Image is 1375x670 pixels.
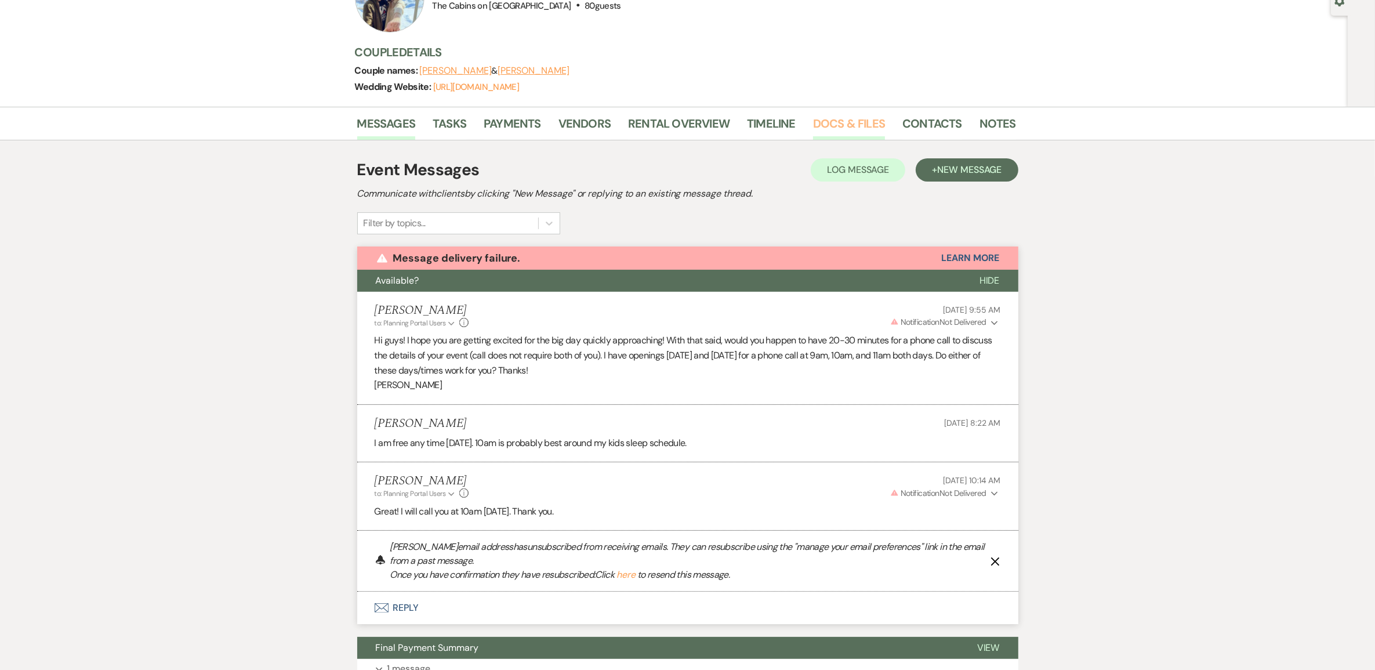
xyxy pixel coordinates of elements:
[961,270,1018,292] button: Hide
[979,114,1016,140] a: Notes
[375,333,1001,378] p: Hi guys! I hope you are getting excited for the big day quickly approaching! With that said, woul...
[375,303,469,318] h5: [PERSON_NAME]
[558,114,611,140] a: Vendors
[901,317,939,327] span: Notification
[888,487,1001,499] button: NotificationNot Delivered
[355,81,433,93] span: Wedding Website:
[811,158,905,182] button: Log Message
[977,642,1000,654] span: View
[376,642,479,654] span: Final Payment Summary
[375,318,457,328] button: to: Planning Portal Users
[937,164,1002,176] span: New Message
[375,318,446,328] span: to: Planning Portal Users
[901,488,939,498] span: Notification
[902,114,962,140] a: Contacts
[357,592,1018,624] button: Reply
[390,540,990,582] p: [PERSON_NAME] email address has unsubscribed from receiving emails. They can resubscribe using th...
[916,158,1018,182] button: +New Message
[433,114,466,140] a: Tasks
[890,488,986,498] span: Not Delivered
[357,114,416,140] a: Messages
[943,305,1000,315] span: [DATE] 9:55 AM
[498,66,569,75] button: [PERSON_NAME]
[357,187,1018,201] h2: Communicate with clients by clicking "New Message" or replying to an existing message thread.
[628,114,730,140] a: Rental Overview
[616,570,636,580] button: here
[941,253,999,263] button: Learn More
[979,274,1000,287] span: Hide
[357,637,959,659] button: Final Payment Summary
[813,114,885,140] a: Docs & Files
[375,474,469,488] h5: [PERSON_NAME]
[944,475,1001,486] span: [DATE] 10:14 AM
[357,270,961,292] button: Available?
[888,316,1001,328] button: NotificationNot Delivered
[375,436,1001,451] p: I am free any time [DATE]. 10am is probably best around my kids sleep schedule.
[375,488,457,499] button: to: Planning Portal Users
[357,158,480,182] h1: Event Messages
[364,216,426,230] div: Filter by topics...
[375,378,1001,393] p: [PERSON_NAME]
[393,249,521,267] p: Message delivery failure.
[747,114,796,140] a: Timeline
[375,489,446,498] span: to: Planning Portal Users
[375,504,1001,519] p: Great! I will call you at 10am [DATE]. Thank you.
[420,65,569,77] span: &
[827,164,889,176] span: Log Message
[355,44,1004,60] h3: Couple Details
[944,418,1000,428] span: [DATE] 8:22 AM
[484,114,541,140] a: Payments
[355,64,420,77] span: Couple names:
[433,81,519,93] a: [URL][DOMAIN_NAME]
[890,317,986,327] span: Not Delivered
[959,637,1018,659] button: View
[420,66,492,75] button: [PERSON_NAME]
[376,274,419,287] span: Available?
[375,417,467,431] h5: [PERSON_NAME]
